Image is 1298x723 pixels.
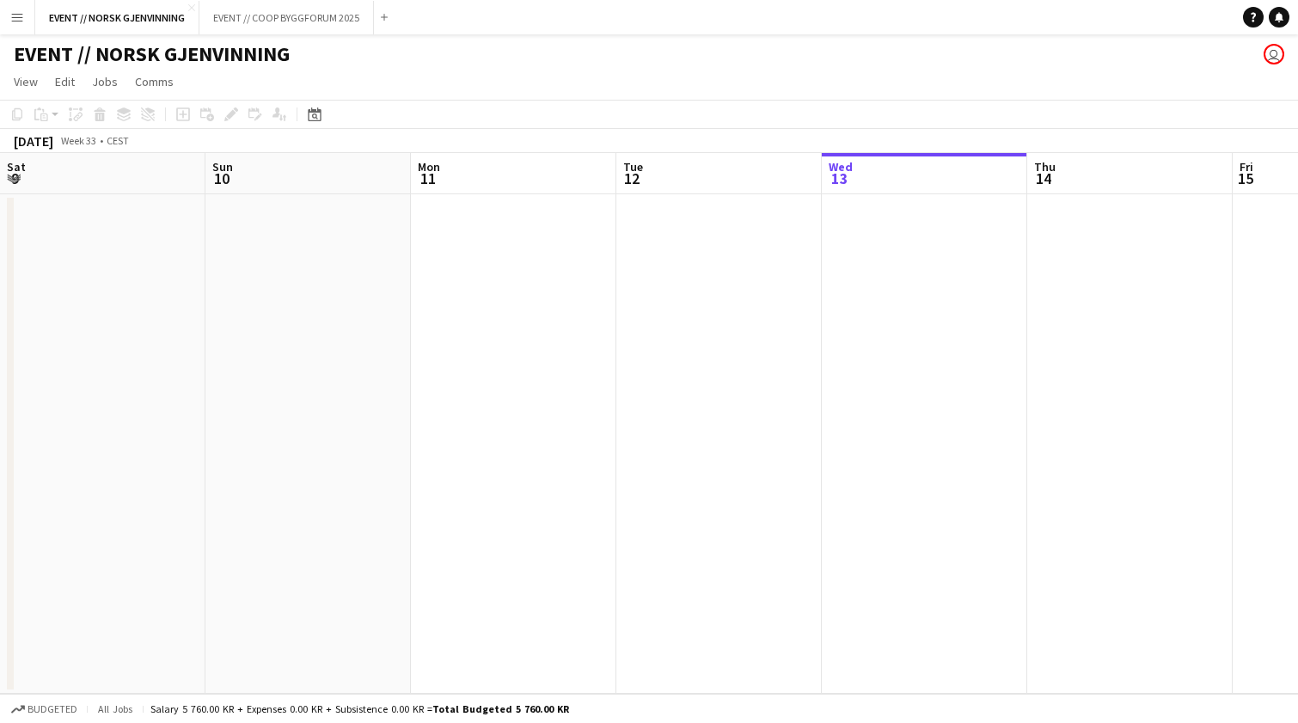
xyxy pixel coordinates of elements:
[7,70,45,93] a: View
[826,168,853,188] span: 13
[210,168,233,188] span: 10
[212,159,233,175] span: Sun
[415,168,440,188] span: 11
[1240,159,1253,175] span: Fri
[829,159,853,175] span: Wed
[57,134,100,147] span: Week 33
[48,70,82,93] a: Edit
[55,74,75,89] span: Edit
[35,1,199,34] button: EVENT // NORSK GJENVINNING
[418,159,440,175] span: Mon
[14,132,53,150] div: [DATE]
[14,74,38,89] span: View
[1264,44,1284,64] app-user-avatar: Rikke Bjørneng
[9,700,80,719] button: Budgeted
[7,159,26,175] span: Sat
[135,74,174,89] span: Comms
[1032,168,1056,188] span: 14
[1237,168,1253,188] span: 15
[85,70,125,93] a: Jobs
[150,702,569,715] div: Salary 5 760.00 KR + Expenses 0.00 KR + Subsistence 0.00 KR =
[128,70,181,93] a: Comms
[432,702,569,715] span: Total Budgeted 5 760.00 KR
[92,74,118,89] span: Jobs
[28,703,77,715] span: Budgeted
[623,159,643,175] span: Tue
[107,134,129,147] div: CEST
[14,41,290,67] h1: EVENT // NORSK GJENVINNING
[95,702,136,715] span: All jobs
[199,1,374,34] button: EVENT // COOP BYGGFORUM 2025
[4,168,26,188] span: 9
[621,168,643,188] span: 12
[1034,159,1056,175] span: Thu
